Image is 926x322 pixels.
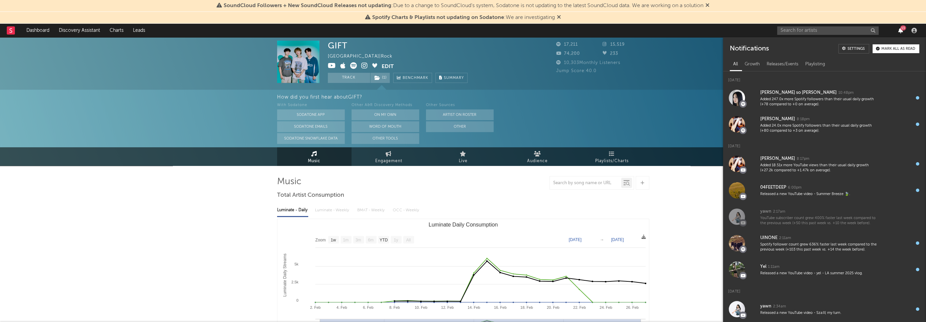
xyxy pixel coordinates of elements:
a: Dashboard [22,24,54,37]
a: [PERSON_NAME] so [PERSON_NAME]10:48pmAdded 247.0x more Spotify followers than their usual daily g... [723,85,926,111]
text: YTD [379,238,387,242]
span: Summary [444,76,464,80]
button: Artist on Roster [426,109,494,120]
div: 2:17am [773,209,785,214]
button: Other [426,121,494,132]
text: 1w [331,238,336,242]
span: 10,303 Monthly Listeners [556,61,620,65]
div: Growth [741,59,763,70]
a: Discovery Assistant [54,24,105,37]
a: Music [277,147,352,166]
div: UINONE [760,234,777,242]
text: [DATE] [611,237,624,242]
text: 12. Feb [441,305,453,309]
div: [DATE] [723,283,926,296]
a: Playlists/Charts [575,147,649,166]
div: 2:34am [773,304,786,309]
button: Sodatone Emails [277,121,345,132]
div: Yel [760,263,766,271]
div: [PERSON_NAME] so [PERSON_NAME] [760,89,837,97]
text: 18. Feb [520,305,533,309]
a: Audience [500,147,575,166]
div: 10:48pm [838,90,854,95]
a: Charts [105,24,128,37]
text: 24. Feb [600,305,612,309]
div: 13 [900,25,906,30]
text: All [406,238,410,242]
div: Released a new YouTube video - Sza의 my turn. [760,310,879,316]
div: Added 18.51x more YouTube views than their usual daily growth (+27.2k compared to +1.47k on avera... [760,163,879,173]
span: Benchmark [403,74,428,82]
button: Mark all as read [873,44,919,53]
div: Playlisting [802,59,829,70]
span: : Due to a change to SoundCloud's system, Sodatone is not updating to the latest SoundCloud data.... [224,3,703,8]
a: [PERSON_NAME]8:18pmAdded 24.0x more Spotify followers than their usual daily growth (+80 compared... [723,111,926,137]
div: With Sodatone [277,101,345,109]
a: [PERSON_NAME]8:17pmAdded 18.51x more YouTube views than their usual daily growth (+27.2k compared... [723,151,926,177]
text: 14. Feb [467,305,480,309]
button: Word Of Mouth [352,121,419,132]
text: 20. Feb [547,305,559,309]
span: Music [308,157,320,165]
button: Summary [435,73,468,83]
div: Releases/Events [763,59,802,70]
a: UINONE2:11amSpotify follower count grew 636% faster last week compared to the previous week (+103... [723,230,926,256]
span: Playlists/Charts [595,157,629,165]
div: Spotify follower count grew 636% faster last week compared to the previous week (+103 this past w... [760,242,879,253]
input: Search by song name or URL [550,180,621,186]
div: Added 247.0x more Spotify followers than their usual daily growth (+78 compared to +0 on average). [760,97,879,107]
span: ( 1 ) [370,73,390,83]
button: Sodatone App [277,109,345,120]
a: Settings [838,44,869,53]
text: → [600,237,604,242]
div: 8:17pm [797,156,809,162]
span: 74,200 [556,51,580,56]
text: 10. Feb [414,305,427,309]
text: 8. Feb [389,305,400,309]
span: Audience [527,157,548,165]
div: 8:18pm [797,117,810,122]
div: [DATE] [723,137,926,151]
text: 2.5k [291,280,298,284]
text: 3m [355,238,361,242]
button: (1) [370,73,390,83]
button: On My Own [352,109,419,120]
div: Released a new YouTube video - yel - LA summer 2025 vlog. [760,271,879,276]
text: Luminate Daily Streams [282,254,287,297]
div: [PERSON_NAME] [760,115,795,123]
a: 04FEETDEEP6:00pmReleased a new YouTube video - Summer Breeze 🍃. [723,177,926,203]
div: Added 24.0x more Spotify followers than their usual daily growth (+80 compared to +3 on average). [760,123,879,134]
text: Zoom [315,238,326,242]
a: Engagement [352,147,426,166]
div: 1:11am [768,264,780,270]
text: 6. Feb [363,305,373,309]
text: 0 [296,298,298,302]
div: 6:00pm [788,185,801,190]
span: Total Artist Consumption [277,191,344,199]
span: Live [459,157,468,165]
span: : We are investigating [372,15,555,20]
button: Track [328,73,370,83]
input: Search for artists [777,26,879,35]
div: 04FEETDEEP [760,184,786,192]
button: 13 [898,28,903,33]
div: [DATE] [723,71,926,85]
a: yawn2:17amYouTube subscriber count grew 400% faster last week compared to the previous week (+50 ... [723,203,926,230]
button: Edit [382,62,394,71]
text: [DATE] [569,237,582,242]
a: Leads [128,24,150,37]
span: SoundCloud Followers + New SoundCloud Releases not updating [224,3,391,8]
text: 6m [368,238,374,242]
span: Jump Score: 40.0 [556,69,596,73]
a: Benchmark [393,73,432,83]
span: 15,519 [603,42,625,47]
text: 1m [343,238,348,242]
div: Notifications [730,44,769,53]
div: All [730,59,741,70]
span: 233 [603,51,618,56]
text: 16. Feb [494,305,506,309]
text: Luminate Daily Consumption [428,222,498,228]
span: Dismiss [705,3,709,8]
div: Released a new YouTube video - Summer Breeze 🍃. [760,192,879,197]
text: 26. Feb [626,305,638,309]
